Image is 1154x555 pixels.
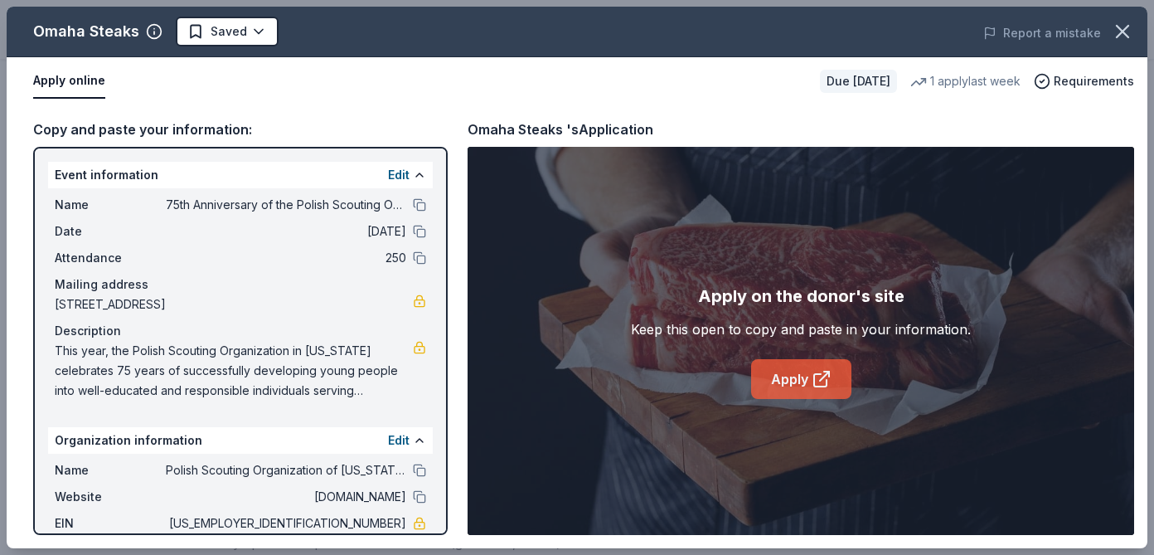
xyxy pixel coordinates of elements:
[468,119,653,140] div: Omaha Steaks 's Application
[698,283,904,309] div: Apply on the donor's site
[751,359,851,399] a: Apply
[33,119,448,140] div: Copy and paste your information:
[176,17,279,46] button: Saved
[55,487,166,507] span: Website
[1034,71,1134,91] button: Requirements
[48,427,433,454] div: Organization information
[820,70,897,93] div: Due [DATE]
[166,460,406,480] span: Polish Scouting Organization of [US_STATE]
[55,321,426,341] div: Description
[55,341,413,401] span: This year, the Polish Scouting Organization in [US_STATE] celebrates 75 years of successfully dev...
[166,487,406,507] span: [DOMAIN_NAME]
[166,514,406,533] span: [US_EMPLOYER_IDENTIFICATION_NUMBER]
[55,460,166,480] span: Name
[166,195,406,215] span: 75th Anniversary of the Polish Scouting Organization of [US_STATE]
[1054,71,1134,91] span: Requirements
[166,248,406,268] span: 250
[48,162,433,188] div: Event information
[55,275,426,295] div: Mailing address
[388,431,410,450] button: Edit
[166,222,406,241] span: [DATE]
[388,165,410,185] button: Edit
[55,195,166,215] span: Name
[55,248,166,268] span: Attendance
[55,295,413,314] span: [STREET_ADDRESS]
[983,23,1101,43] button: Report a mistake
[211,22,247,41] span: Saved
[910,71,1021,91] div: 1 apply last week
[33,64,105,99] button: Apply online
[33,18,139,45] div: Omaha Steaks
[55,514,166,533] span: EIN
[55,222,166,241] span: Date
[631,319,971,339] div: Keep this open to copy and paste in your information.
